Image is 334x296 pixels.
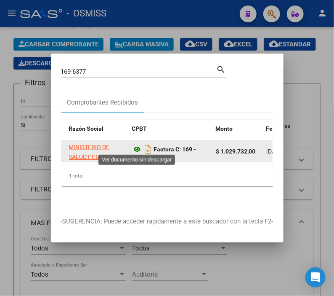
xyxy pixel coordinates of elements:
[216,148,256,155] strong: $ 1.029.732,00
[61,165,273,186] div: 1 total
[217,64,226,74] mat-icon: search
[61,217,273,226] p: -SUGERENCIA: Puede acceder rapidamente a este buscador con la tecla F2-
[69,143,125,160] div: 30626983398
[263,120,301,157] datatable-header-cell: Fecha Cpbt
[216,125,233,132] span: Monto
[212,120,263,157] datatable-header-cell: Monto
[305,267,326,288] div: Open Intercom Messenger
[143,143,154,156] i: Descargar documento
[266,125,297,132] span: Fecha Cpbt
[132,125,147,132] span: CPBT
[65,120,128,157] datatable-header-cell: Razón Social
[267,148,284,155] span: [DATE]
[67,98,138,108] div: Comprobantes Recibidos
[128,120,212,157] datatable-header-cell: CPBT
[69,144,118,170] span: MINISTERIO DE SALUD PCIA DE BS AS
[69,125,103,132] span: Razón Social
[132,146,196,164] strong: Factura C: 169 - 6377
